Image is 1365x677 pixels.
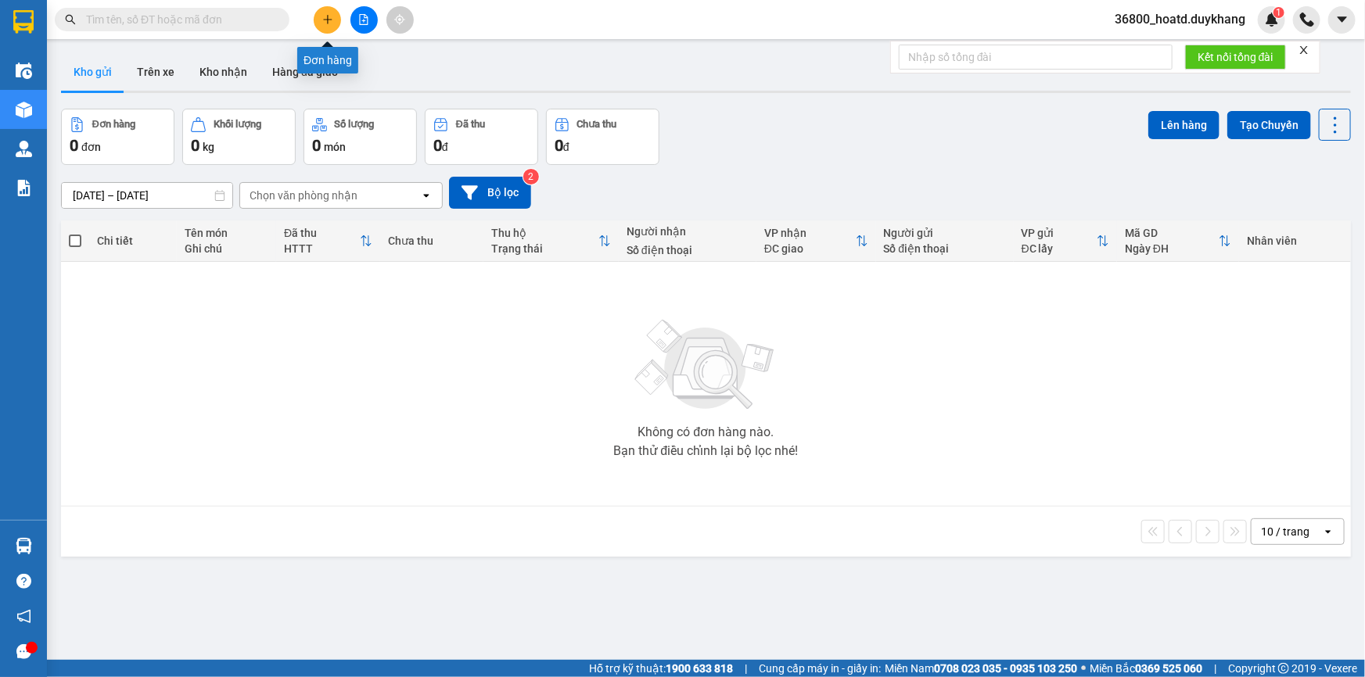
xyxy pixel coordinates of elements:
[16,574,31,589] span: question-circle
[86,11,271,28] input: Tìm tên, số ĐT hoặc mã đơn
[638,426,774,439] div: Không có đơn hàng nào.
[358,14,369,25] span: file-add
[1117,220,1239,262] th: Toggle SortBy
[16,609,31,624] span: notification
[312,136,321,155] span: 0
[1135,662,1202,675] strong: 0369 525 060
[214,119,261,130] div: Khối lượng
[884,227,1006,239] div: Người gửi
[1278,663,1289,674] span: copyright
[124,53,187,91] button: Trên xe
[65,14,76,25] span: search
[62,183,232,208] input: Select a date range.
[16,644,31,659] span: message
[666,662,733,675] strong: 1900 633 818
[764,242,856,255] div: ĐC giao
[1125,242,1219,255] div: Ngày ĐH
[16,141,32,157] img: warehouse-icon
[13,10,34,34] img: logo-vxr
[627,310,784,420] img: svg+xml;base64,PHN2ZyBjbGFzcz0ibGlzdC1wbHVnX19zdmciIHhtbG5zPSJodHRwOi8vd3d3LnczLm9yZy8yMDAwL3N2Zy...
[185,242,268,255] div: Ghi chú
[934,662,1077,675] strong: 0708 023 035 - 0935 103 250
[92,119,135,130] div: Đơn hàng
[81,141,101,153] span: đơn
[260,53,350,91] button: Hàng đã giao
[483,220,619,262] th: Toggle SortBy
[491,227,598,239] div: Thu hộ
[546,109,659,165] button: Chưa thu0đ
[456,119,485,130] div: Đã thu
[61,109,174,165] button: Đơn hàng0đơn
[1276,7,1281,18] span: 1
[745,660,747,677] span: |
[1214,660,1216,677] span: |
[627,244,749,256] div: Số điện thoại
[1335,13,1349,27] span: caret-down
[1328,6,1356,34] button: caret-down
[61,53,124,91] button: Kho gửi
[70,136,78,155] span: 0
[1265,13,1279,27] img: icon-new-feature
[16,63,32,79] img: warehouse-icon
[276,220,380,262] th: Toggle SortBy
[191,136,199,155] span: 0
[1247,235,1343,247] div: Nhân viên
[523,169,539,184] sup: 2
[1185,45,1286,70] button: Kết nối tổng đài
[563,141,569,153] span: đ
[1102,9,1258,29] span: 36800_hoatd.duykhang
[884,242,1006,255] div: Số điện thoại
[577,119,617,130] div: Chưa thu
[1261,524,1309,539] div: 10 / trang
[350,6,378,34] button: file-add
[420,189,433,202] svg: open
[555,136,563,155] span: 0
[613,445,798,457] div: Bạn thử điều chỉnh lại bộ lọc nhé!
[187,53,260,91] button: Kho nhận
[1299,45,1309,56] span: close
[1022,242,1097,255] div: ĐC lấy
[756,220,876,262] th: Toggle SortBy
[284,242,360,255] div: HTTT
[386,6,414,34] button: aim
[324,141,346,153] span: món
[304,109,417,165] button: Số lượng0món
[491,242,598,255] div: Trạng thái
[1022,227,1097,239] div: VP gửi
[250,188,357,203] div: Chọn văn phòng nhận
[16,180,32,196] img: solution-icon
[627,225,749,238] div: Người nhận
[425,109,538,165] button: Đã thu0đ
[388,235,476,247] div: Chưa thu
[899,45,1173,70] input: Nhập số tổng đài
[394,14,405,25] span: aim
[284,227,360,239] div: Đã thu
[1227,111,1311,139] button: Tạo Chuyến
[335,119,375,130] div: Số lượng
[1081,665,1086,672] span: ⚪️
[589,660,733,677] span: Hỗ trợ kỹ thuật:
[433,136,442,155] span: 0
[1090,660,1202,677] span: Miền Bắc
[182,109,296,165] button: Khối lượng0kg
[97,235,169,247] div: Chi tiết
[16,102,32,118] img: warehouse-icon
[1322,525,1334,538] svg: open
[885,660,1077,677] span: Miền Nam
[1273,7,1284,18] sup: 1
[314,6,341,34] button: plus
[442,141,448,153] span: đ
[764,227,856,239] div: VP nhận
[1300,13,1314,27] img: phone-icon
[1014,220,1117,262] th: Toggle SortBy
[185,227,268,239] div: Tên món
[1198,48,1273,66] span: Kết nối tổng đài
[203,141,214,153] span: kg
[759,660,881,677] span: Cung cấp máy in - giấy in:
[1148,111,1220,139] button: Lên hàng
[449,177,531,209] button: Bộ lọc
[16,538,32,554] img: warehouse-icon
[1125,227,1219,239] div: Mã GD
[322,14,333,25] span: plus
